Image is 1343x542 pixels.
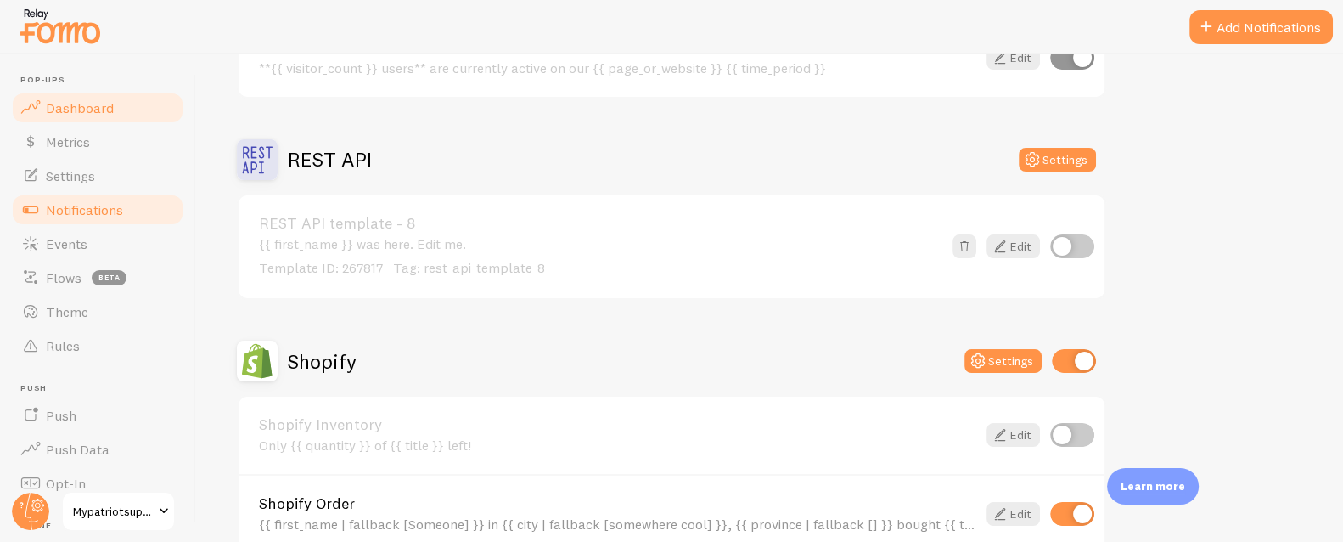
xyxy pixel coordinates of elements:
[1121,478,1185,494] p: Learn more
[46,475,86,492] span: Opt-In
[288,146,372,172] h2: REST API
[46,201,123,218] span: Notifications
[46,303,88,320] span: Theme
[393,259,545,276] span: Tag: rest_api_template_8
[10,125,185,159] a: Metrics
[986,423,1040,447] a: Edit
[46,441,110,458] span: Push Data
[259,517,976,532] div: {{ first_name | fallback [Someone] }} in {{ city | fallback [somewhere cool] }}, {{ province | fa...
[46,235,87,252] span: Events
[73,501,154,522] span: Mypatriotsupply
[10,295,185,329] a: Theme
[46,133,90,150] span: Metrics
[259,40,976,55] a: Active visitors
[46,337,80,354] span: Rules
[10,261,185,295] a: Flows beta
[61,491,176,532] a: Mypatriotsupply
[259,496,976,511] a: Shopify Order
[10,329,185,363] a: Rules
[237,341,278,381] img: Shopify
[46,167,95,184] span: Settings
[92,270,126,285] span: beta
[46,269,81,286] span: Flows
[964,349,1042,373] button: Settings
[46,99,114,116] span: Dashboard
[10,193,185,227] a: Notifications
[288,348,357,375] h2: Shopify
[20,75,185,86] span: Pop-ups
[237,139,278,180] img: REST API
[259,259,383,276] span: Template ID: 267817
[10,91,185,125] a: Dashboard
[10,432,185,466] a: Push Data
[1019,148,1096,172] button: Settings
[259,60,976,76] div: **{{ visitor_count }} users** are currently active on our {{ page_or_website }} {{ time_period }}
[10,466,185,500] a: Opt-In
[986,46,1040,70] a: Edit
[259,236,942,278] div: {{ first_name }} was here. Edit me.
[18,4,103,48] img: fomo-relay-logo-orange.svg
[10,398,185,432] a: Push
[20,383,185,394] span: Push
[986,502,1040,526] a: Edit
[259,438,976,453] div: Only {{ quantity }} of {{ title }} left!
[259,216,942,231] a: REST API template - 8
[46,407,76,424] span: Push
[10,227,185,261] a: Events
[259,417,976,432] a: Shopify Inventory
[986,234,1040,258] a: Edit
[10,159,185,193] a: Settings
[1107,468,1199,505] div: Learn more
